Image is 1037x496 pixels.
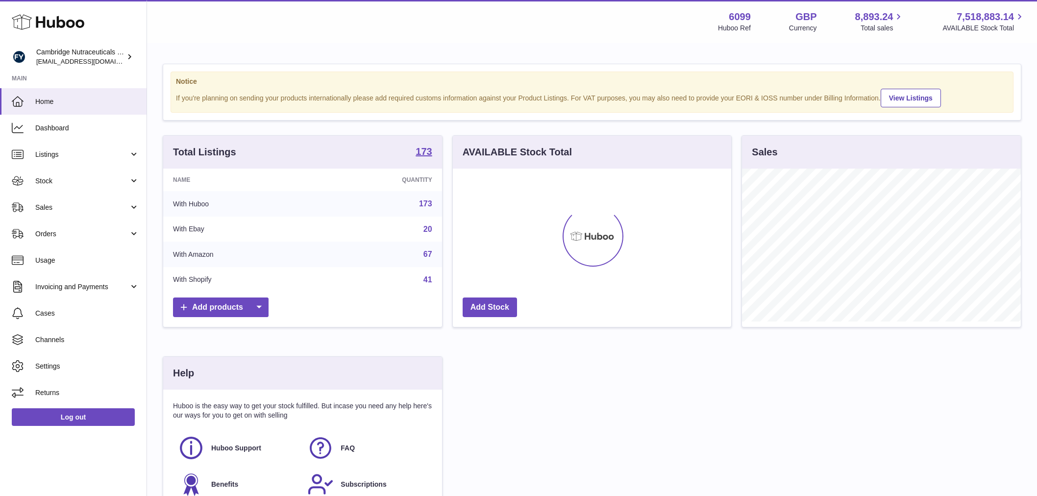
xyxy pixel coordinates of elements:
span: Sales [35,203,129,212]
h3: Total Listings [173,146,236,159]
span: 8,893.24 [855,10,893,24]
strong: 173 [416,147,432,156]
a: 8,893.24 Total sales [855,10,905,33]
h3: AVAILABLE Stock Total [463,146,572,159]
a: Add Stock [463,298,517,318]
strong: 6099 [729,10,751,24]
span: FAQ [341,444,355,453]
strong: GBP [795,10,816,24]
a: View Listings [881,89,941,107]
th: Name [163,169,316,191]
a: Huboo Support [178,435,297,461]
div: Cambridge Nutraceuticals Ltd [36,48,124,66]
div: Huboo Ref [718,24,751,33]
span: Stock [35,176,129,186]
div: If you're planning on sending your products internationally please add required customs informati... [176,87,1008,107]
td: With Huboo [163,191,316,217]
span: 7,518,883.14 [957,10,1014,24]
span: Usage [35,256,139,265]
a: FAQ [307,435,427,461]
a: 173 [416,147,432,158]
td: With Ebay [163,217,316,242]
a: 173 [419,199,432,208]
span: Benefits [211,480,238,489]
td: With Amazon [163,242,316,267]
a: 7,518,883.14 AVAILABLE Stock Total [942,10,1025,33]
span: AVAILABLE Stock Total [942,24,1025,33]
span: Channels [35,335,139,345]
strong: Notice [176,77,1008,86]
span: [EMAIL_ADDRESS][DOMAIN_NAME] [36,57,144,65]
span: Home [35,97,139,106]
span: Invoicing and Payments [35,282,129,292]
img: huboo@camnutra.com [12,50,26,64]
span: Returns [35,388,139,397]
th: Quantity [316,169,442,191]
span: Orders [35,229,129,239]
span: Settings [35,362,139,371]
h3: Help [173,367,194,380]
span: Subscriptions [341,480,386,489]
span: Listings [35,150,129,159]
a: 41 [423,275,432,284]
div: Currency [789,24,817,33]
span: Dashboard [35,124,139,133]
a: Log out [12,408,135,426]
h3: Sales [752,146,777,159]
p: Huboo is the easy way to get your stock fulfilled. But incase you need any help here's our ways f... [173,401,432,420]
span: Huboo Support [211,444,261,453]
span: Cases [35,309,139,318]
span: Total sales [861,24,904,33]
a: 20 [423,225,432,233]
td: With Shopify [163,267,316,293]
a: Add products [173,298,269,318]
a: 67 [423,250,432,258]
